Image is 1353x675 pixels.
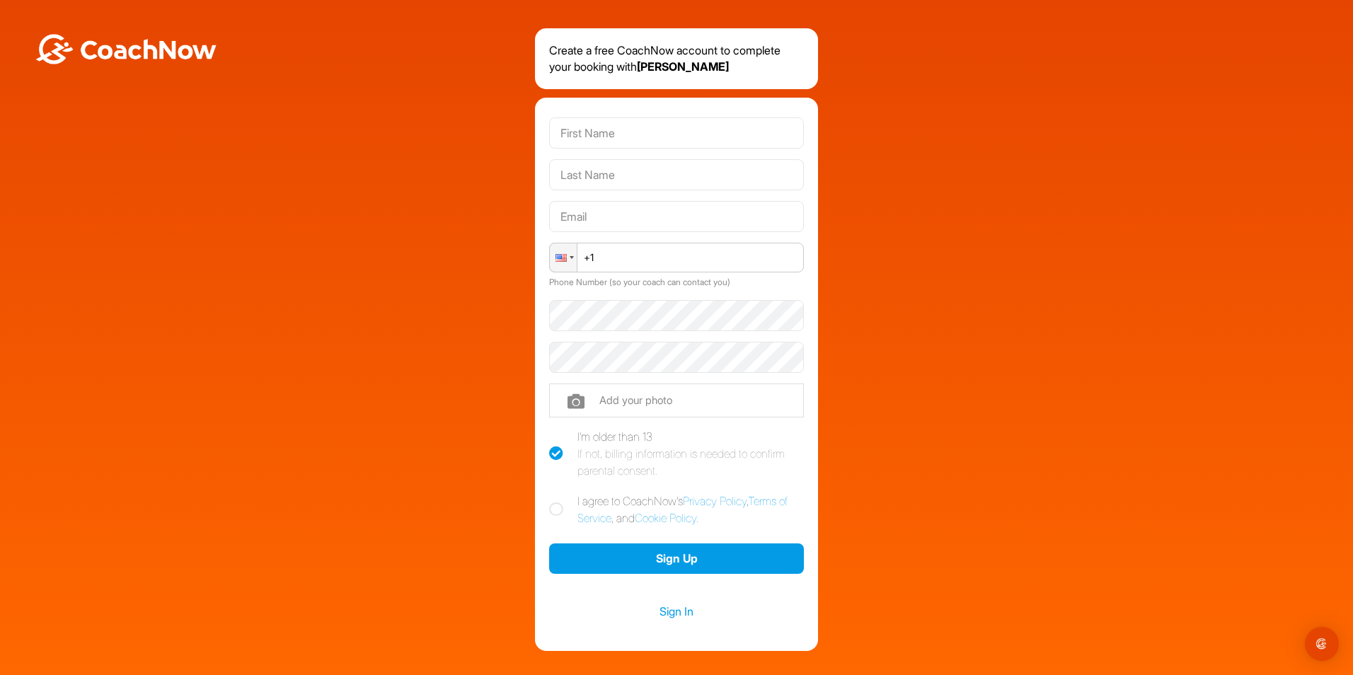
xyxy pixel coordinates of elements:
a: Cookie Policy [635,511,696,525]
a: Sign In [549,602,804,621]
a: Privacy Policy [683,494,747,508]
input: Phone Number [549,243,804,272]
div: Open Intercom Messenger [1305,627,1339,661]
label: I agree to CoachNow's , , and . [549,492,804,526]
div: Create a free CoachNow account to complete your booking with [535,28,818,89]
img: BwLJSsUCoWCh5upNqxVrqldRgqLPVwmV24tXu5FoVAoFEpwwqQ3VIfuoInZCoVCoTD4vwADAC3ZFMkVEQFDAAAAAElFTkSuQmCC [34,34,218,64]
label: Phone Number (so your coach can contact you) [549,277,730,287]
button: Sign Up [549,543,804,574]
input: First Name [549,117,804,149]
input: Last Name [549,159,804,190]
div: United States: + 1 [550,243,577,272]
strong: [PERSON_NAME] [637,59,729,74]
div: I'm older than 13 [577,428,804,479]
input: Email [549,201,804,232]
div: If not, billing information is needed to confirm parental consent. [577,445,804,479]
